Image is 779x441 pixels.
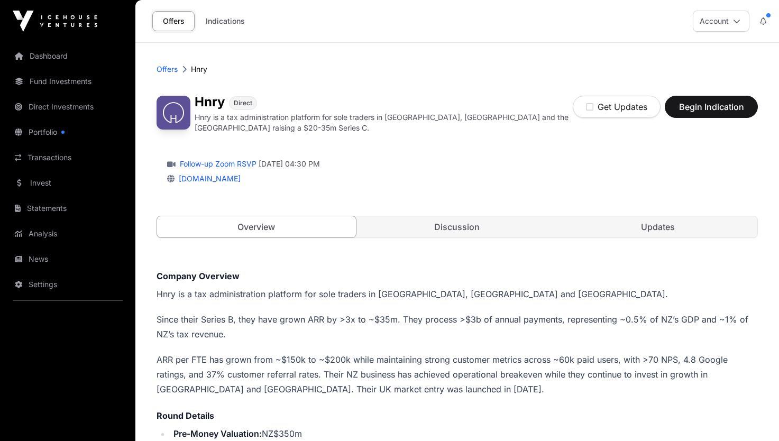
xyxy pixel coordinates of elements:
[259,159,320,169] span: [DATE] 04:30 PM
[157,287,758,301] p: Hnry is a tax administration platform for sole traders in [GEOGRAPHIC_DATA], [GEOGRAPHIC_DATA] an...
[358,216,557,237] a: Discussion
[13,11,97,32] img: Icehouse Ventures Logo
[170,426,758,441] li: NZ$350m
[8,121,127,144] a: Portfolio
[157,216,757,237] nav: Tabs
[693,11,749,32] button: Account
[152,11,195,31] a: Offers
[199,11,252,31] a: Indications
[234,99,252,107] span: Direct
[157,216,356,238] a: Overview
[8,44,127,68] a: Dashboard
[157,271,240,281] strong: Company Overview
[195,96,225,110] h1: Hnry
[8,171,127,195] a: Invest
[157,410,214,421] strong: Round Details
[8,146,127,169] a: Transactions
[665,96,758,118] button: Begin Indication
[175,174,241,183] a: [DOMAIN_NAME]
[8,273,127,296] a: Settings
[191,64,207,75] p: Hnry
[157,64,178,75] a: Offers
[157,96,190,130] img: Hnry
[157,312,758,342] p: Since their Series B, they have grown ARR by >3x to ~$35m. They process >$3b of annual payments, ...
[8,70,127,93] a: Fund Investments
[573,96,661,118] button: Get Updates
[678,100,745,113] span: Begin Indication
[8,197,127,220] a: Statements
[157,352,758,397] p: ARR per FTE has grown from ~$150k to ~$200k while maintaining strong customer metrics across ~60k...
[558,216,757,237] a: Updates
[8,222,127,245] a: Analysis
[8,247,127,271] a: News
[665,106,758,117] a: Begin Indication
[178,159,256,169] a: Follow-up Zoom RSVP
[8,95,127,118] a: Direct Investments
[173,428,262,439] strong: Pre-Money Valuation:
[195,112,573,133] p: Hnry is a tax administration platform for sole traders in [GEOGRAPHIC_DATA], [GEOGRAPHIC_DATA] an...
